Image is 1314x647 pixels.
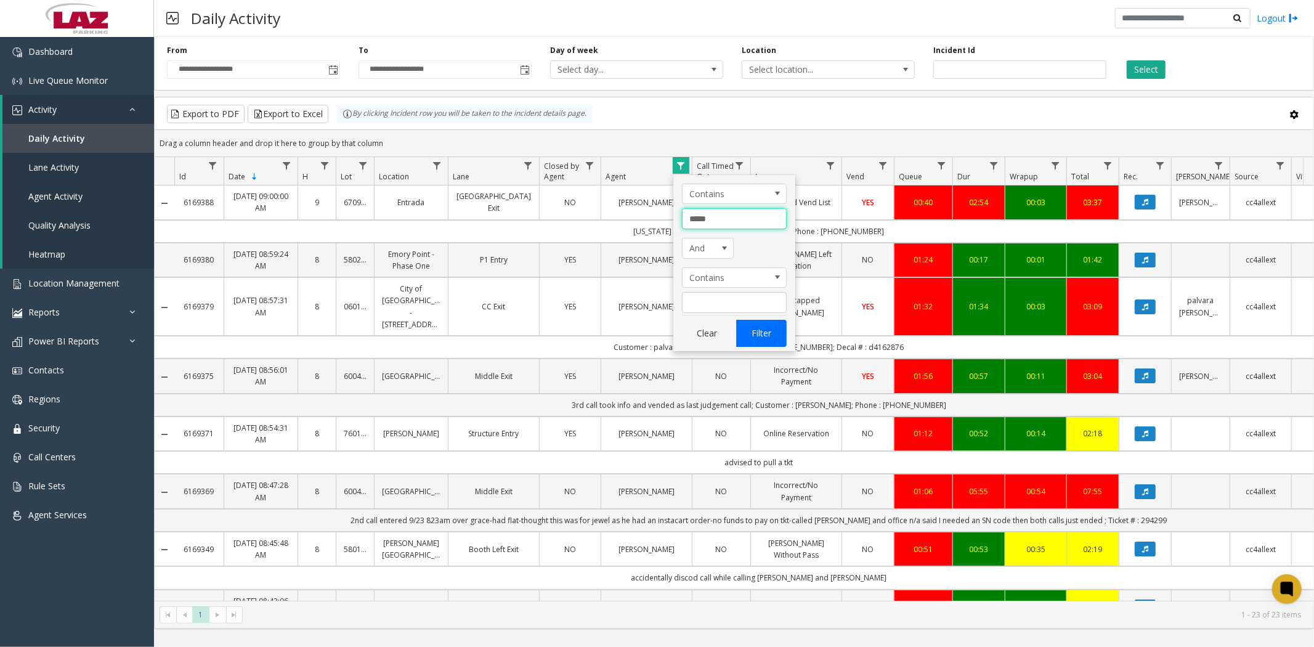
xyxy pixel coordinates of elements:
span: Toggle popup [517,61,531,78]
span: H [302,171,308,182]
span: Live Queue Monitor [28,75,108,86]
span: Agent Filter Operators [682,184,787,205]
span: Date [229,171,245,182]
a: 670978 [344,197,367,208]
label: To [359,45,368,56]
a: [PERSON_NAME] [609,543,684,555]
a: Online Reservation [758,428,834,439]
span: YES [862,371,874,381]
a: Logout [1257,12,1299,25]
span: Page 1 [192,606,209,623]
a: 8 [306,301,328,312]
a: NO [700,486,743,497]
span: Sortable [249,172,259,182]
a: Location Filter Menu [429,157,445,174]
a: 05:55 [960,486,997,497]
span: NO [862,428,874,439]
span: Call Centers [28,451,76,463]
a: Issue Filter Menu [822,157,839,174]
span: Agent Activity [28,190,83,202]
div: 01:06 [902,486,945,497]
span: NO [862,254,874,265]
a: Vend Filter Menu [875,157,891,174]
img: 'icon' [12,453,22,463]
span: Regions [28,393,60,405]
a: 00:52 [960,428,997,439]
a: YES [547,254,593,266]
a: H Filter Menu [317,157,333,174]
span: YES [564,428,576,439]
div: Drag a column header and drop it here to group by that column [155,132,1313,154]
a: [PERSON_NAME] [382,428,440,439]
a: 9 [306,197,328,208]
a: 6169369 [182,486,216,497]
a: P1 Entry [456,254,532,266]
a: Collapse Details [155,545,174,555]
a: 580108 [344,543,367,555]
label: Day of week [550,45,598,56]
span: Reports [28,306,60,318]
a: 00:57 [960,370,997,382]
a: 00:54 [1013,486,1059,497]
a: Agent Filter Menu [673,157,689,174]
span: YES [564,301,576,312]
a: 6169371 [182,428,216,439]
a: NO [547,486,593,497]
div: 03:09 [1074,301,1111,312]
button: Select [1127,60,1166,79]
a: Booth Left Exit [456,543,532,555]
a: Total Filter Menu [1100,157,1116,174]
a: NO [700,543,743,555]
a: 00:11 [1013,370,1059,382]
a: NO [700,370,743,382]
div: 03:04 [1074,370,1111,382]
a: Activity [2,95,154,124]
a: Entrada [382,197,440,208]
button: Export to Excel [248,105,328,123]
img: 'icon' [12,308,22,318]
span: Dur [957,171,970,182]
a: 01:42 [1074,254,1111,266]
a: NO [850,543,886,555]
a: Lane Activity [2,153,154,182]
a: [PERSON_NAME] Left Location [758,248,834,272]
a: Collapse Details [155,198,174,208]
a: Id Filter Menu [205,157,221,174]
a: 03:37 [1074,197,1111,208]
label: Location [742,45,776,56]
span: Lane Activity [28,161,79,173]
a: YES [850,197,886,208]
span: Power BI Reports [28,335,99,347]
input: Agent Filter [682,292,787,313]
a: Collapse Details [155,372,174,382]
a: 00:14 [1013,428,1059,439]
a: [DATE] 08:56:01 AM [232,364,290,388]
a: 00:03 [1013,301,1059,312]
span: Total [1071,171,1089,182]
span: YES [862,301,874,312]
a: 6169388 [182,197,216,208]
a: 01:12 [902,428,945,439]
a: 01:24 [902,254,945,266]
a: YES [547,370,593,382]
a: 00:51 [902,543,945,555]
a: cc4allext [1238,543,1284,555]
span: Toggle popup [326,61,339,78]
a: Call Timed Out Filter Menu [731,157,748,174]
a: 02:54 [960,197,997,208]
a: Collapse Details [155,429,174,439]
a: [DATE] 08:45:48 AM [232,537,290,561]
a: cc4allext [1238,370,1284,382]
span: NO [564,544,576,555]
a: 8 [306,428,328,439]
a: 600405 [344,486,367,497]
span: Contacts [28,364,64,376]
